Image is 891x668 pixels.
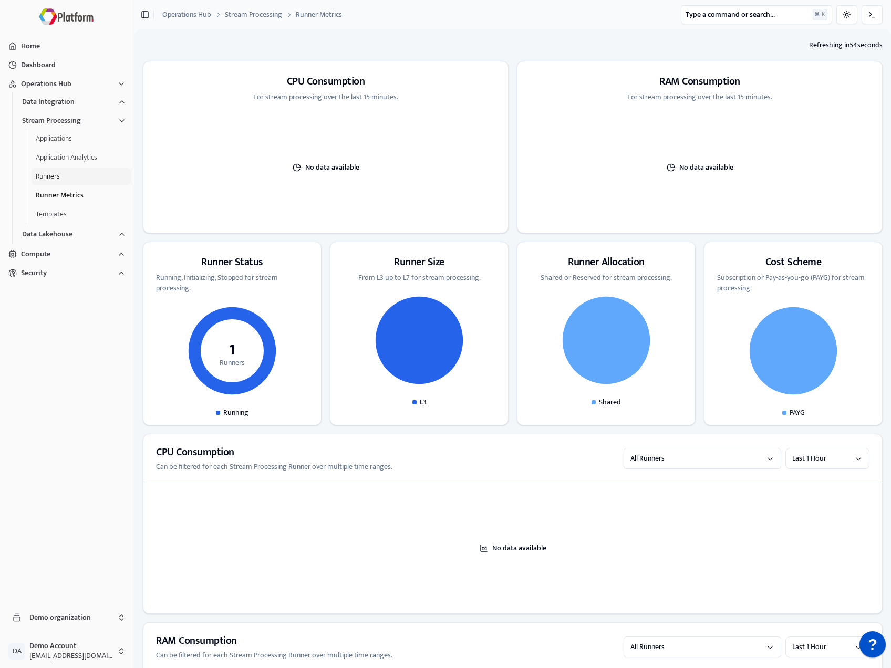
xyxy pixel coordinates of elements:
[21,79,71,89] span: Operations Hub
[22,116,81,126] span: Stream Processing
[627,92,772,102] p: For stream processing over the last 15 minutes.
[287,74,365,89] h3: CPU Consumption
[296,9,342,20] a: Runner Metrics
[590,397,623,408] div: Shared
[686,9,775,20] span: Type a command or search...
[22,97,75,107] span: Data Integration
[21,268,47,278] span: Security
[32,168,131,185] button: Runners
[225,9,282,20] a: Stream Processing
[4,605,130,630] button: Demo organization
[156,633,619,648] h3: RAM Consumption
[21,249,50,259] span: Compute
[4,246,130,263] button: Compute
[717,273,869,294] p: Subscription or Pay-as-you-go (PAYG) for stream processing.
[480,543,546,554] span: No data available
[29,613,113,622] span: Demo organization
[32,187,131,204] button: Runner Metrics
[541,273,672,283] p: Shared or Reserved for stream processing.
[22,229,72,239] span: Data Lakehouse
[32,206,131,223] button: Templates
[216,408,248,418] div: Running
[4,57,130,74] button: Dashboard
[18,112,130,129] button: Stream Processing
[32,149,131,166] button: Application Analytics
[667,162,733,173] span: No data available
[568,255,645,269] h3: Runner Allocation
[785,636,869,657] button: Select a value
[18,226,130,243] button: Data Lakehouse
[403,397,436,408] div: L3
[201,255,263,269] h3: Runner Status
[162,9,342,20] nav: breadcrumb
[229,337,235,363] tspan: 1
[4,76,130,92] button: Operations Hub
[162,9,211,20] a: Operations Hub
[681,5,832,24] button: Type a command or search...⌘K
[156,445,619,460] h3: CPU Consumption
[156,462,619,472] p: Can be filtered for each Stream Processing Runner over multiple time ranges.
[220,357,245,369] tspan: Runners
[394,255,444,269] h3: Runner Size
[785,448,869,469] button: Select a value
[358,273,481,283] p: From L3 up to L7 for stream processing.
[8,643,25,660] span: D A
[156,650,619,661] p: Can be filtered for each Stream Processing Runner over multiple time ranges.
[32,130,131,147] button: Applications
[765,255,822,269] h3: Cost Scheme
[659,74,740,89] h3: RAM Consumption
[4,38,130,55] button: Home
[156,273,308,294] p: Running, Initializing, Stopped for stream processing.
[809,38,883,53] span: Refreshing in 54 seconds
[293,162,359,173] span: No data available
[4,639,130,664] button: DADemo Account[EMAIL_ADDRESS][DOMAIN_NAME]
[29,651,113,661] span: [EMAIL_ADDRESS][DOMAIN_NAME]
[854,626,891,668] iframe: JSD widget
[777,408,810,418] div: PAYG
[18,93,130,110] button: Data Integration
[29,641,113,651] span: Demo Account
[4,265,130,281] button: Security
[253,92,398,102] p: For stream processing over the last 15 minutes.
